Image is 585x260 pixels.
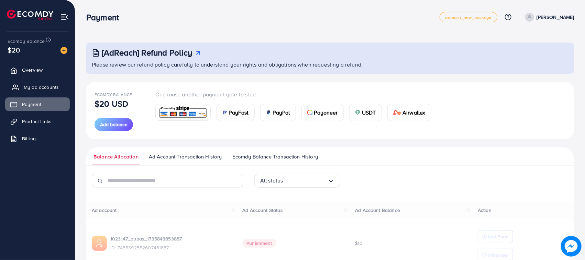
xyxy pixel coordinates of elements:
img: card [355,110,361,115]
img: image [562,237,580,255]
p: Please review our refund policy carefully to understand your rights and obligations when requesti... [92,60,570,69]
span: Airwallex [402,108,425,117]
span: Ad Account Transaction History [149,153,222,161]
span: Payment [22,101,41,108]
span: My ad accounts [24,84,59,91]
img: card [307,110,313,115]
span: PayPal [273,108,290,117]
span: USDT [362,108,376,117]
a: [PERSON_NAME] [522,13,574,22]
a: adreach_new_package [440,12,497,22]
a: cardUSDT [349,104,382,121]
button: Add balance [95,118,133,131]
span: Ecomdy Balance [8,38,45,45]
h3: [AdReach] Refund Policy [102,48,192,58]
span: $20 [8,45,20,55]
span: Billing [22,135,36,142]
span: All status [260,175,283,186]
a: Overview [5,63,70,77]
input: Search for option [283,175,328,186]
a: cardPayFast [216,104,255,121]
a: My ad accounts [5,80,70,94]
h3: Payment [86,12,124,22]
a: cardPayPal [260,104,296,121]
span: Ecomdy Balance Transaction History [232,153,318,161]
img: card [222,110,228,115]
span: PayFast [229,108,249,117]
span: Add balance [100,121,128,128]
img: logo [7,10,53,20]
img: card [393,110,401,115]
img: image [60,47,67,54]
span: Payoneer [314,108,338,117]
a: Payment [5,97,70,111]
a: Product Links [5,115,70,128]
a: cardPayoneer [301,104,344,121]
a: Billing [5,132,70,145]
span: Balance Allocation [93,153,139,161]
span: adreach_new_package [445,15,492,20]
p: Or choose another payment gate to start [155,90,437,98]
p: [PERSON_NAME] [537,13,574,21]
span: Overview [22,67,43,73]
p: $20 USD [95,99,128,108]
img: menu [60,13,68,21]
a: card [155,104,211,121]
img: card [158,105,208,120]
img: card [266,110,272,115]
a: cardAirwallex [387,104,431,121]
div: Search for option [254,174,340,188]
span: Product Links [22,118,52,125]
span: Ecomdy Balance [95,92,132,97]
